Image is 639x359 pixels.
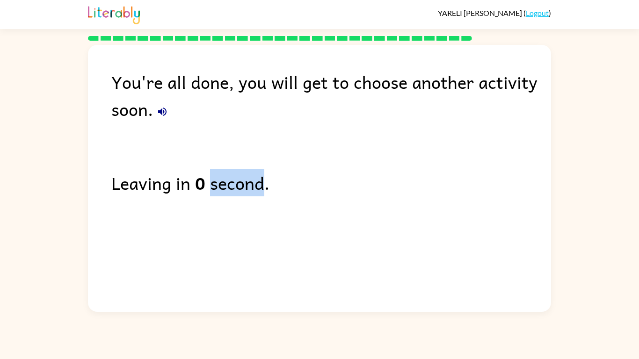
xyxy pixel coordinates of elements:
[111,169,551,196] div: Leaving in second.
[88,4,140,24] img: Literably
[438,8,551,17] div: ( )
[111,68,551,122] div: You're all done, you will get to choose another activity soon.
[526,8,549,17] a: Logout
[438,8,523,17] span: YARELI [PERSON_NAME]
[195,169,205,196] b: 0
